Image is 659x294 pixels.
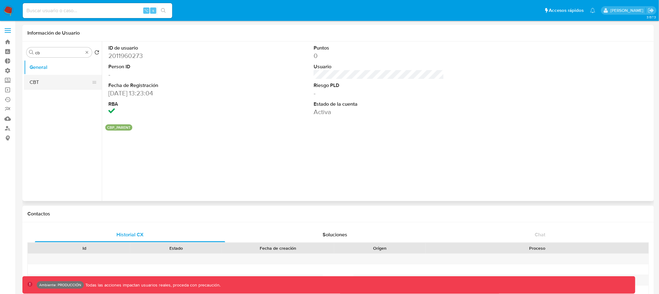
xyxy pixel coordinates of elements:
[27,211,649,217] h1: Contactos
[314,45,444,51] dt: Puntos
[84,50,89,55] button: Borrar
[108,51,239,60] dd: 2011960273
[323,231,348,238] span: Soluciones
[94,50,99,57] button: Volver al orden por defecto
[314,89,444,98] dd: -
[549,7,584,14] span: Accesos rápidos
[314,108,444,116] dd: Activa
[39,284,81,286] p: Ambiente: PRODUCCIÓN
[314,63,444,70] dt: Usuario
[135,245,217,251] div: Estado
[152,7,154,13] span: s
[339,245,421,251] div: Origen
[314,101,444,108] dt: Estado de la cuenta
[24,75,97,90] button: CBT
[29,50,34,55] button: Buscar
[108,101,239,108] dt: RBA
[430,245,644,251] div: Proceso
[314,82,444,89] dt: Riesgo PLD
[108,63,239,70] dt: Person ID
[27,30,80,36] h1: Información de Usuario
[108,70,239,79] dd: -
[157,6,170,15] button: search-icon
[226,245,330,251] div: Fecha de creación
[108,45,239,51] dt: ID de usuario
[590,8,595,13] a: Notificaciones
[648,7,654,14] a: Salir
[535,231,546,238] span: Chat
[116,231,144,238] span: Historial CX
[108,82,239,89] dt: Fecha de Registración
[610,7,646,13] p: diego.assum@mercadolibre.com
[108,89,239,98] dd: [DATE] 13:23:04
[314,51,444,60] dd: 0
[35,50,83,55] input: Buscar
[23,7,172,15] input: Buscar usuario o caso...
[24,60,102,75] button: General
[84,282,221,288] p: Todas las acciones impactan usuarios reales, proceda con precaución.
[144,7,149,13] span: ⌥
[43,245,126,251] div: Id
